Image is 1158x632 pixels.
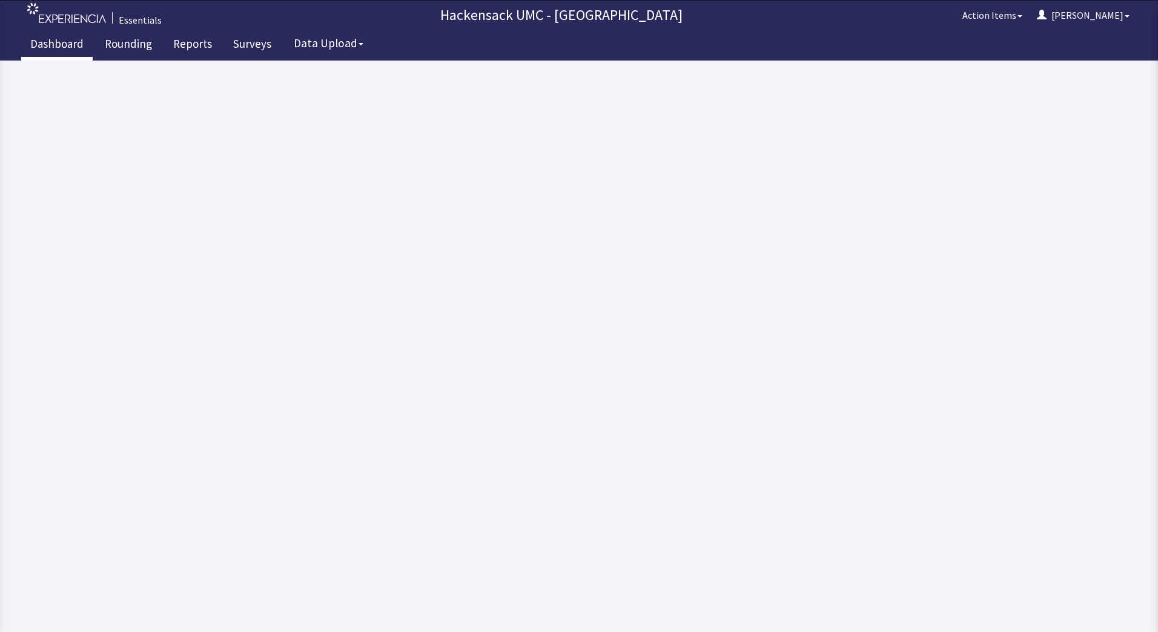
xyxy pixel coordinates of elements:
button: Action Items [955,3,1030,27]
a: Dashboard [21,30,93,61]
button: [PERSON_NAME] [1030,3,1137,27]
a: Reports [164,30,221,61]
div: Essentials [119,13,162,27]
a: Surveys [224,30,280,61]
p: Hackensack UMC - [GEOGRAPHIC_DATA] [168,5,955,25]
a: Rounding [96,30,161,61]
button: Data Upload [286,32,371,54]
img: experiencia_logo.png [27,3,106,23]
